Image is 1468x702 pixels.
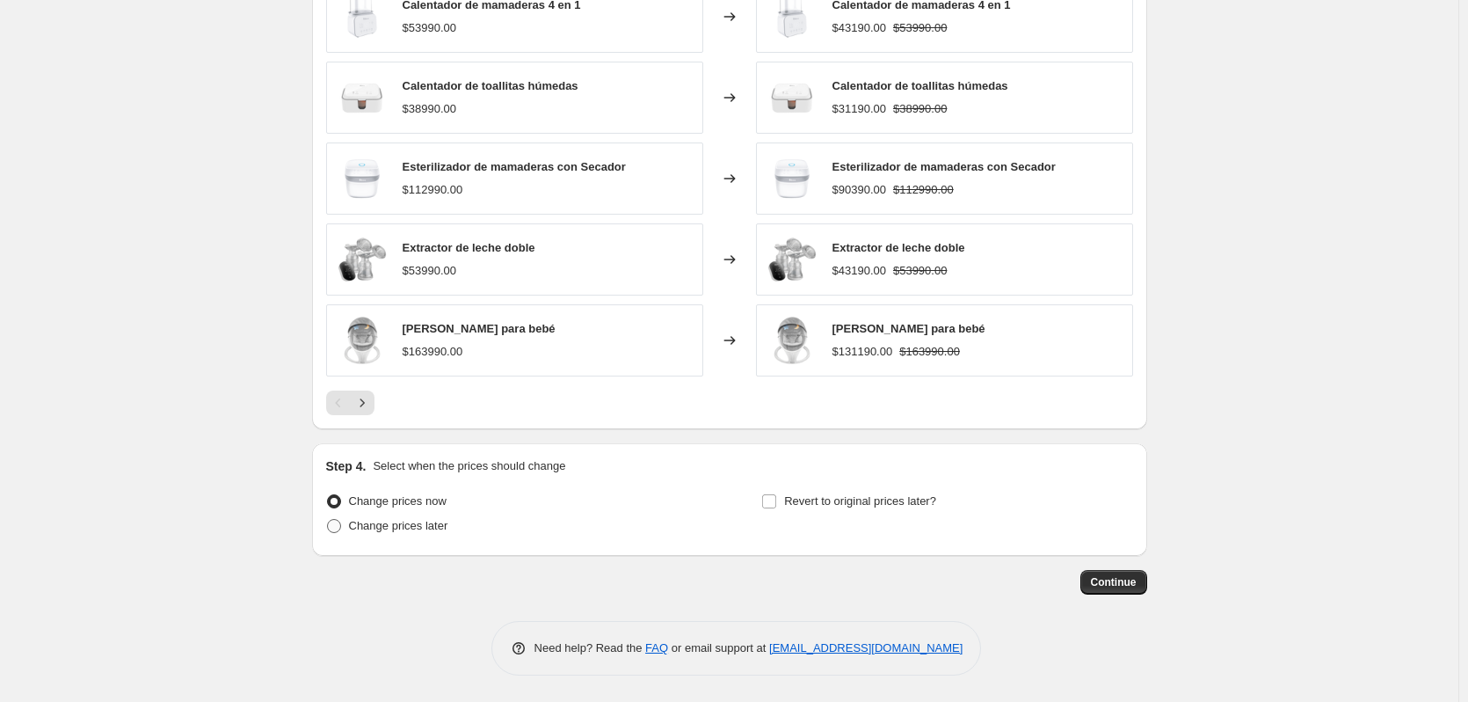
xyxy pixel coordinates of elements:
[766,314,818,367] img: MECEDORA_1500X1500_1_80x.png
[832,322,985,335] span: [PERSON_NAME] para bebé
[336,71,389,124] img: Calentador-de-toallitas-uv_1500x1500_6_80x.png
[832,19,886,37] div: $43190.00
[534,641,646,654] span: Need help? Read the
[403,160,626,173] span: Esterilizador de mamaderas con Secador
[645,641,668,654] a: FAQ
[893,262,947,280] strike: $53990.00
[832,262,886,280] div: $43190.00
[893,19,947,37] strike: $53990.00
[832,100,886,118] div: $31190.00
[403,241,535,254] span: Extractor de leche doble
[1080,570,1147,595] button: Continue
[766,233,818,286] img: EXTRACTOR-DE-LECHE_1500X1500_1_80x.png
[832,343,893,361] div: $131190.00
[349,494,447,508] span: Change prices now
[769,641,963,654] a: [EMAIL_ADDRESS][DOMAIN_NAME]
[403,79,578,92] span: Calentador de toallitas húmedas
[403,19,456,37] div: $53990.00
[668,641,769,654] span: or email support at
[832,241,965,254] span: Extractor de leche doble
[349,519,448,532] span: Change prices later
[832,181,886,199] div: $90390.00
[326,457,367,475] h2: Step 4.
[326,391,374,415] nav: Pagination
[784,494,936,508] span: Revert to original prices later?
[832,160,1056,173] span: Esterilizador de mamaderas con Secador
[766,152,818,205] img: ESTERILIZADOR-UV_1500X1500_2_80x.png
[893,100,947,118] strike: $38990.00
[1091,575,1137,589] span: Continue
[899,343,960,361] strike: $163990.00
[336,152,389,205] img: ESTERILIZADOR-UV_1500X1500_2_80x.png
[403,262,456,280] div: $53990.00
[403,322,556,335] span: [PERSON_NAME] para bebé
[403,100,456,118] div: $38990.00
[832,79,1008,92] span: Calentador de toallitas húmedas
[766,71,818,124] img: Calentador-de-toallitas-uv_1500x1500_6_80x.png
[893,181,954,199] strike: $112990.00
[336,233,389,286] img: EXTRACTOR-DE-LECHE_1500X1500_1_80x.png
[403,181,463,199] div: $112990.00
[350,391,374,415] button: Next
[373,457,565,475] p: Select when the prices should change
[336,314,389,367] img: MECEDORA_1500X1500_1_80x.png
[403,343,463,361] div: $163990.00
